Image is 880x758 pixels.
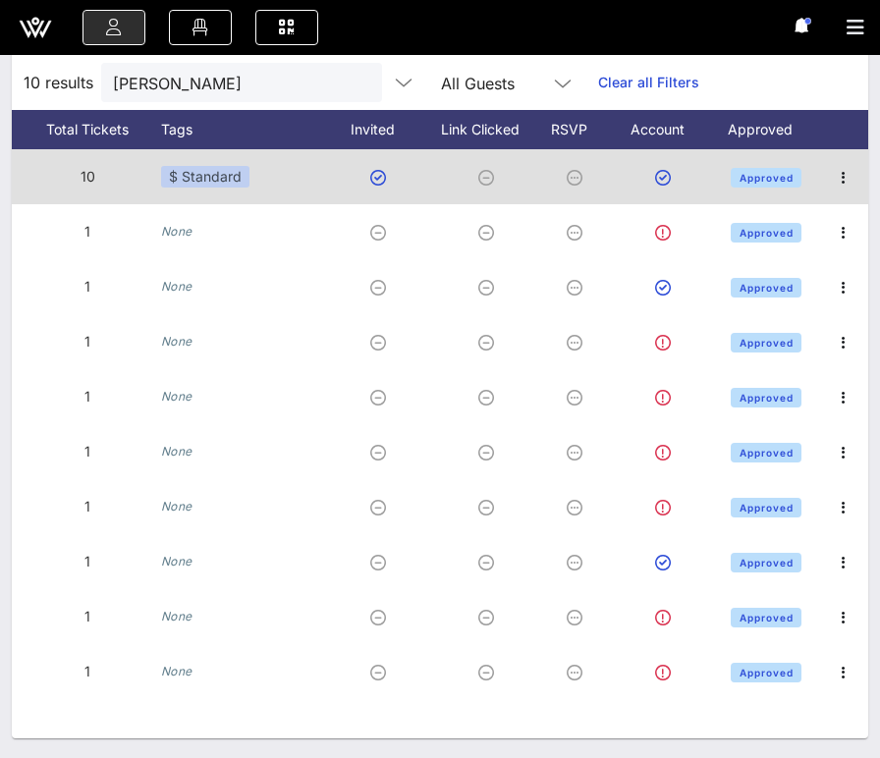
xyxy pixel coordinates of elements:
[731,608,802,627] button: Approved
[739,282,793,294] span: Approved
[739,667,793,678] span: Approved
[739,392,793,404] span: Approved
[739,172,793,184] span: Approved
[739,337,793,349] span: Approved
[731,663,802,682] button: Approved
[161,334,192,349] i: None
[161,664,192,678] i: None
[731,333,802,352] button: Approved
[14,479,161,534] div: 1
[328,110,436,149] div: Invited
[161,444,192,459] i: None
[721,110,819,149] div: Approved
[731,388,802,407] button: Approved
[14,204,161,259] div: 1
[429,63,586,102] div: All Guests
[731,553,802,572] button: Approved
[613,110,721,149] div: Account
[739,557,793,568] span: Approved
[14,589,161,644] div: 1
[161,224,192,239] i: None
[731,223,802,243] button: Approved
[739,447,793,459] span: Approved
[161,554,192,568] i: None
[24,71,93,94] span: 10 results
[731,498,802,517] button: Approved
[161,389,192,404] i: None
[598,72,699,93] a: Clear all Filters
[731,443,802,462] button: Approved
[739,612,793,623] span: Approved
[14,110,161,149] div: Total Tickets
[14,314,161,369] div: 1
[441,75,515,92] div: All Guests
[731,168,802,188] button: Approved
[161,110,328,149] div: Tags
[161,499,192,514] i: None
[436,110,544,149] div: Link Clicked
[161,279,192,294] i: None
[161,166,249,188] div: $ Standard
[14,534,161,589] div: 1
[731,278,802,298] button: Approved
[14,424,161,479] div: 1
[161,609,192,623] i: None
[14,149,161,204] div: 10
[544,110,613,149] div: RSVP
[14,369,161,424] div: 1
[739,502,793,514] span: Approved
[739,227,793,239] span: Approved
[14,259,161,314] div: 1
[14,644,161,699] div: 1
